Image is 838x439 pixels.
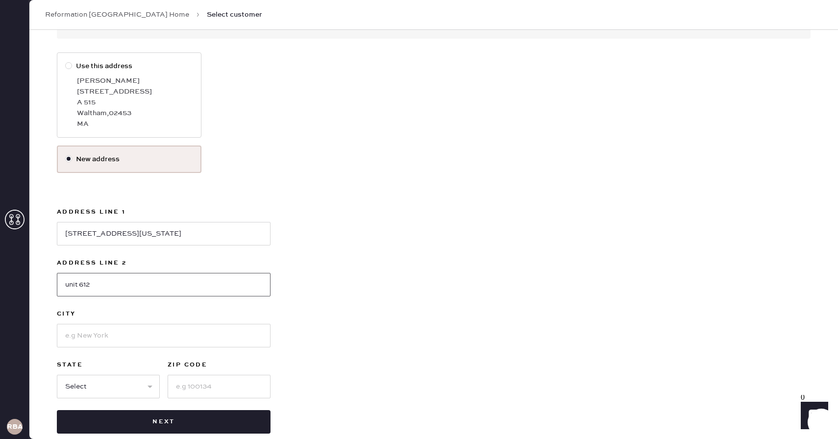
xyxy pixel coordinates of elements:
label: Address Line 1 [57,206,271,218]
label: ZIP Code [168,359,271,371]
label: New address [65,154,193,165]
a: Reformation [GEOGRAPHIC_DATA] Home [45,10,189,20]
label: Use this address [65,61,193,72]
label: Address Line 2 [57,257,271,269]
div: MA [77,119,193,129]
div: [STREET_ADDRESS] [77,86,193,97]
div: [PERSON_NAME] [77,75,193,86]
span: Select customer [207,10,262,20]
input: e.g. Street address, P.O. box etc. [57,222,271,245]
iframe: Front Chat [791,395,834,437]
div: A 515 [77,97,193,108]
div: Waltham , 02453 [77,108,193,119]
button: Next [57,410,271,434]
label: City [57,308,271,320]
input: e.g. Unit, floor etc. [57,273,271,296]
h3: RBA [7,423,23,430]
input: e.g 100134 [168,375,271,398]
label: State [57,359,160,371]
input: e.g New York [57,324,271,347]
